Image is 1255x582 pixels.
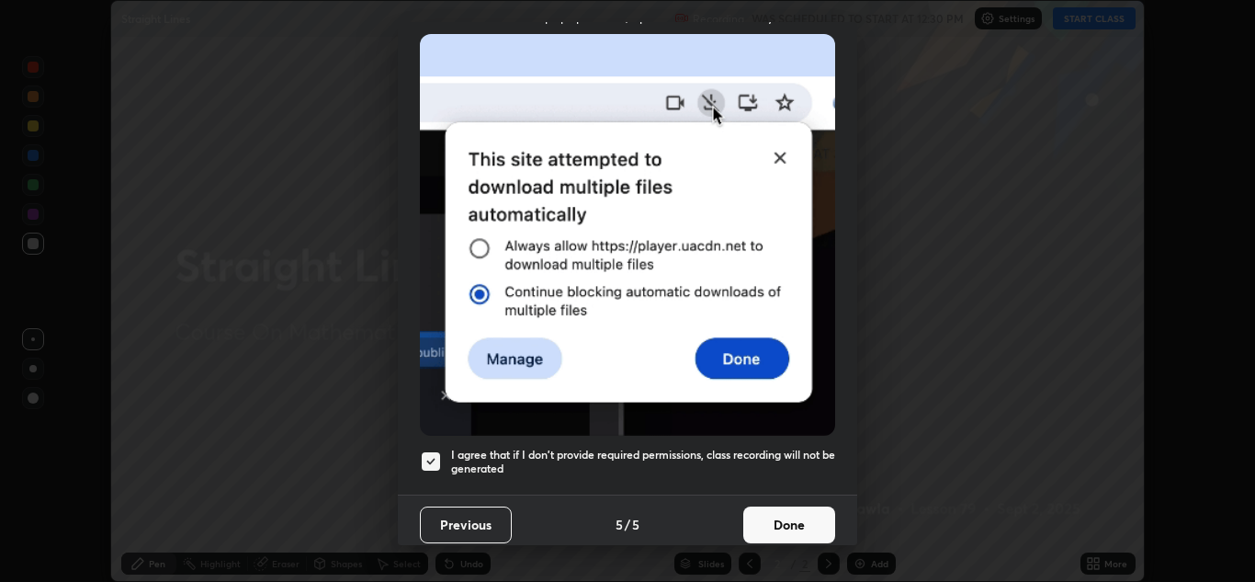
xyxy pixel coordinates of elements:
[451,448,835,476] h5: I agree that if I don't provide required permissions, class recording will not be generated
[420,507,512,543] button: Previous
[632,515,639,534] h4: 5
[743,507,835,543] button: Done
[616,515,623,534] h4: 5
[625,515,630,534] h4: /
[420,34,835,436] img: downloads-permission-blocked.gif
